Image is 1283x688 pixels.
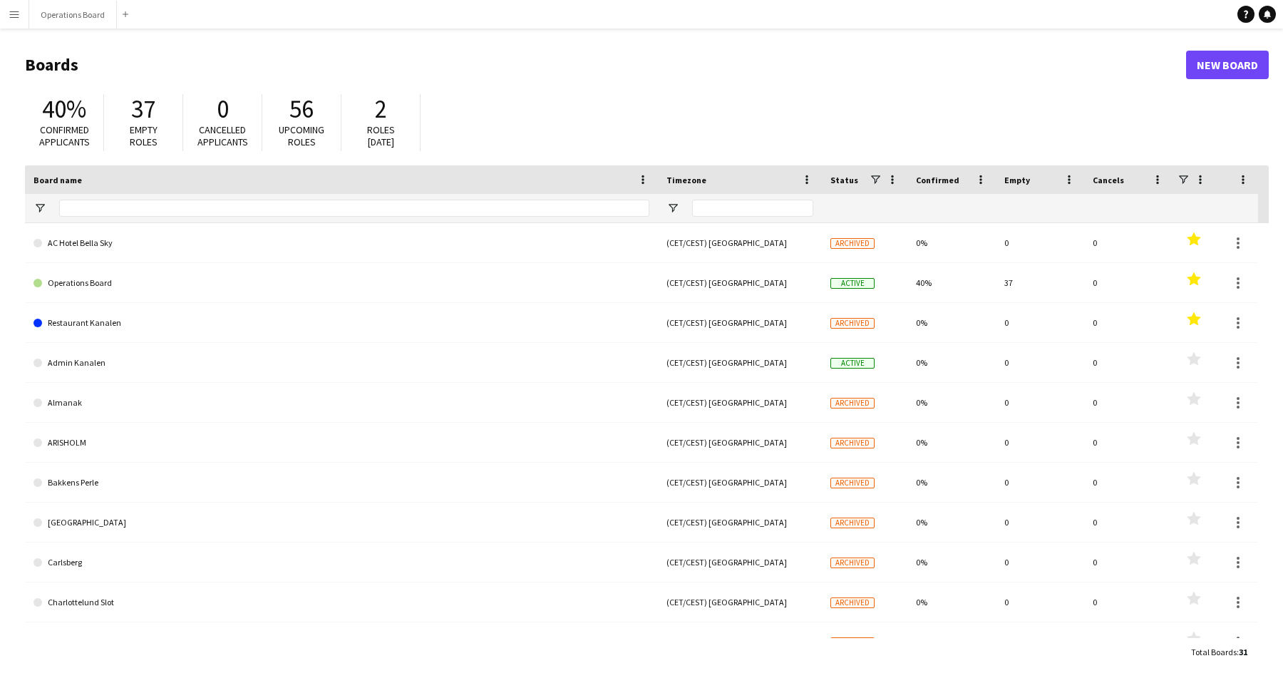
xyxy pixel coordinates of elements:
button: Open Filter Menu [34,202,46,215]
span: Archived [830,558,875,568]
span: 40% [42,93,86,125]
div: 0 [996,582,1084,622]
div: 0 [1084,423,1173,462]
div: (CET/CEST) [GEOGRAPHIC_DATA] [658,423,822,462]
a: Charlottelund Slot [34,582,649,622]
div: 0 [1084,343,1173,382]
div: 0 [996,503,1084,542]
div: 0 [1084,463,1173,502]
span: 0 [217,93,229,125]
div: 0 [996,343,1084,382]
span: Upcoming roles [279,123,324,148]
div: (CET/CEST) [GEOGRAPHIC_DATA] [658,503,822,542]
div: 0 [1084,263,1173,302]
span: Archived [830,637,875,648]
span: Archived [830,438,875,448]
div: 0 [996,223,1084,262]
div: (CET/CEST) [GEOGRAPHIC_DATA] [658,383,822,422]
div: 0% [907,543,996,582]
div: 0 [1084,622,1173,662]
div: (CET/CEST) [GEOGRAPHIC_DATA] [658,303,822,342]
div: 0 [1084,383,1173,422]
span: Active [830,278,875,289]
div: (CET/CEST) [GEOGRAPHIC_DATA] [658,263,822,302]
a: Bakkens Perle [34,463,649,503]
span: Cancelled applicants [197,123,248,148]
span: 56 [289,93,314,125]
div: 0% [907,303,996,342]
span: Archived [830,478,875,488]
div: (CET/CEST) [GEOGRAPHIC_DATA] [658,463,822,502]
a: [GEOGRAPHIC_DATA] [34,503,649,543]
div: 0% [907,383,996,422]
span: Archived [830,318,875,329]
span: Status [830,175,858,185]
span: 2 [375,93,387,125]
a: Restaurant Kanalen [34,303,649,343]
div: 0% [907,582,996,622]
input: Board name Filter Input [59,200,649,217]
div: 0 [1084,503,1173,542]
span: Archived [830,597,875,608]
div: 40% [907,263,996,302]
a: Firm Living [34,622,649,662]
div: 0 [996,423,1084,462]
span: Cancels [1093,175,1124,185]
a: ARISHOLM [34,423,649,463]
div: 0 [996,543,1084,582]
button: Open Filter Menu [666,202,679,215]
span: 37 [131,93,155,125]
input: Timezone Filter Input [692,200,813,217]
span: Active [830,358,875,369]
a: New Board [1186,51,1269,79]
div: (CET/CEST) [GEOGRAPHIC_DATA] [658,622,822,662]
span: Total Boards [1191,647,1237,657]
span: Archived [830,518,875,528]
div: 0% [907,622,996,662]
div: 0 [996,383,1084,422]
div: 0 [996,303,1084,342]
div: 0 [1084,543,1173,582]
span: Roles [DATE] [367,123,395,148]
div: (CET/CEST) [GEOGRAPHIC_DATA] [658,343,822,382]
button: Operations Board [29,1,117,29]
span: Archived [830,238,875,249]
div: 0 [1084,303,1173,342]
span: 31 [1239,647,1247,657]
div: 0 [996,463,1084,502]
div: 0% [907,503,996,542]
span: Empty [1004,175,1030,185]
div: 37 [996,263,1084,302]
div: (CET/CEST) [GEOGRAPHIC_DATA] [658,543,822,582]
h1: Boards [25,54,1186,76]
div: 0 [1084,223,1173,262]
div: 0% [907,223,996,262]
a: Operations Board [34,263,649,303]
span: Archived [830,398,875,409]
div: (CET/CEST) [GEOGRAPHIC_DATA] [658,223,822,262]
span: Confirmed [916,175,959,185]
div: 0% [907,343,996,382]
a: Carlsberg [34,543,649,582]
div: (CET/CEST) [GEOGRAPHIC_DATA] [658,582,822,622]
a: Admin Kanalen [34,343,649,383]
span: Board name [34,175,82,185]
span: Timezone [666,175,706,185]
a: Almanak [34,383,649,423]
span: Confirmed applicants [39,123,90,148]
div: : [1191,638,1247,666]
span: Empty roles [130,123,158,148]
div: 0 [996,622,1084,662]
div: 0% [907,423,996,462]
div: 0% [907,463,996,502]
div: 0 [1084,582,1173,622]
a: AC Hotel Bella Sky [34,223,649,263]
